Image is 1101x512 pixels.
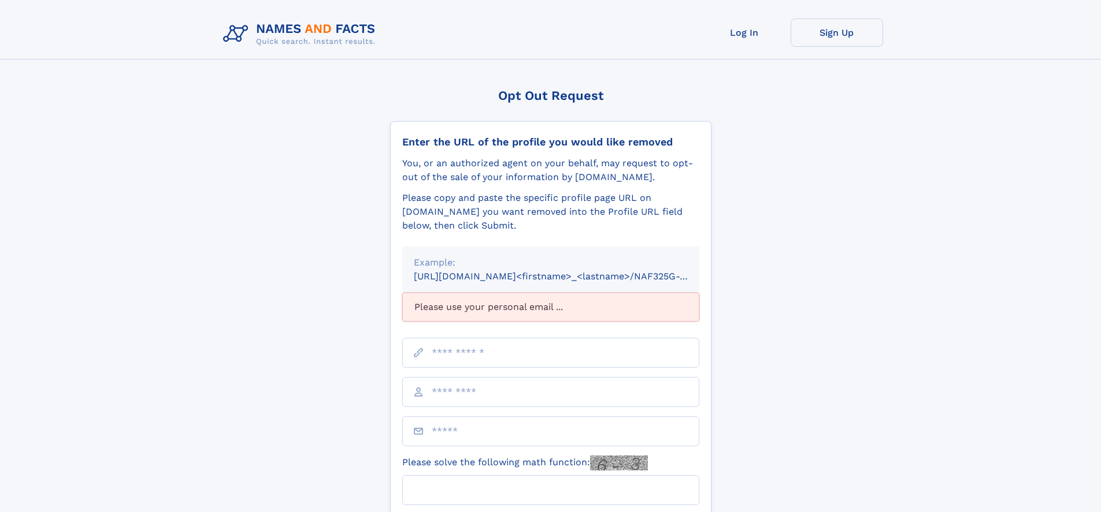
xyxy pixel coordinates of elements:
div: Example: [414,256,688,270]
img: Logo Names and Facts [218,18,385,50]
div: You, or an authorized agent on your behalf, may request to opt-out of the sale of your informatio... [402,156,699,184]
div: Please use your personal email ... [402,293,699,322]
div: Please copy and paste the specific profile page URL on [DOMAIN_NAME] you want removed into the Pr... [402,191,699,233]
a: Sign Up [791,18,883,47]
small: [URL][DOMAIN_NAME]<firstname>_<lastname>/NAF325G-xxxxxxxx [414,271,721,282]
a: Log In [698,18,791,47]
div: Opt Out Request [390,88,711,103]
div: Enter the URL of the profile you would like removed [402,136,699,148]
label: Please solve the following math function: [402,455,648,470]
